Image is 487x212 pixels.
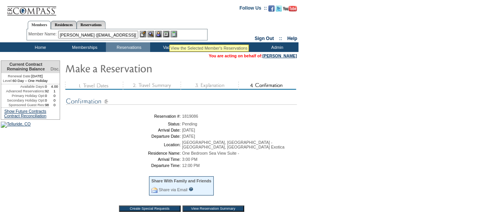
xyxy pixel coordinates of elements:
td: 0 [49,103,60,107]
div: View the Selected Member's Reservations [171,46,248,50]
td: Advanced Reservations: [1,89,45,93]
span: [DATE] [182,134,195,139]
td: 0 [45,93,50,98]
input: Create Special Requests [119,205,181,212]
td: Arrival Date: [67,128,181,132]
a: Help [287,36,297,41]
td: Secondary Holiday Opt: [1,98,45,103]
span: You are acting on behalf of: [209,53,297,58]
span: Renewal Date: [8,74,31,78]
span: Level: [3,78,13,83]
span: Disc. [50,67,60,71]
td: 98 [45,103,50,107]
img: step1_state3.gif [65,82,123,90]
a: Reservations [77,21,105,29]
span: [DATE] [182,128,195,132]
img: Telluride, CO [1,122,31,128]
span: 3:00 PM [182,157,197,162]
img: Follow us on Twitter [276,5,282,12]
td: Primary Holiday Opt: [1,93,45,98]
td: Residence Name: [67,151,181,155]
img: b_edit.gif [140,31,146,37]
td: Departure Date: [67,134,181,139]
td: 92 [45,89,50,93]
td: 0 [45,84,50,89]
img: step3_state3.gif [181,82,238,90]
img: Impersonate [155,31,162,37]
a: Members [28,21,51,29]
td: Status: [67,122,181,126]
td: Reservations [106,42,150,52]
td: Follow Us :: [239,5,267,14]
span: :: [279,36,282,41]
a: Residences [51,21,77,29]
td: Current Contract Remaining Balance [1,61,49,73]
td: Arrival Time: [67,157,181,162]
span: 1819086 [182,114,198,119]
td: 1 [49,89,60,93]
input: View Reservation Summary [182,205,244,212]
span: [GEOGRAPHIC_DATA], [GEOGRAPHIC_DATA] - [GEOGRAPHIC_DATA], [GEOGRAPHIC_DATA] Exotica [182,140,285,149]
a: Follow us on Twitter [276,8,282,12]
a: Show Future Contracts [4,109,46,114]
td: Reservation #: [67,114,181,119]
img: step4_state2.gif [238,82,296,90]
td: Home [17,42,62,52]
td: Reports [210,42,254,52]
img: Subscribe to our YouTube Channel [283,6,297,12]
td: Memberships [62,42,106,52]
td: 0 [45,98,50,103]
img: b_calculator.gif [171,31,177,37]
td: Departure Time: [67,163,181,168]
span: Pending [182,122,197,126]
img: Make Reservation [65,60,219,76]
img: step2_state3.gif [123,82,181,90]
a: Sign Out [254,36,274,41]
td: 0 [49,93,60,98]
td: [DATE] [1,73,49,78]
td: Sponsored Guest Res: [1,103,45,107]
input: What is this? [189,187,193,191]
a: Share via Email [159,187,187,192]
a: Contract Reconciliation [4,114,47,118]
td: 60 Day – One Holiday [1,78,49,84]
div: Share With Family and Friends [151,179,211,183]
img: View [147,31,154,37]
td: Location: [67,140,181,149]
img: Become our fan on Facebook [268,5,274,12]
a: [PERSON_NAME] [263,53,297,58]
td: 0 [49,98,60,103]
span: 12:00 PM [182,163,200,168]
img: Reservations [163,31,169,37]
a: Become our fan on Facebook [268,8,274,12]
span: One Bedroom Sea View Suite - [182,151,239,155]
div: Member Name: [28,31,58,37]
td: Admin [254,42,298,52]
td: Vacation Collection [150,42,210,52]
a: Subscribe to our YouTube Channel [283,8,297,12]
td: 4.00 [49,84,60,89]
td: Available Days: [1,84,45,89]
